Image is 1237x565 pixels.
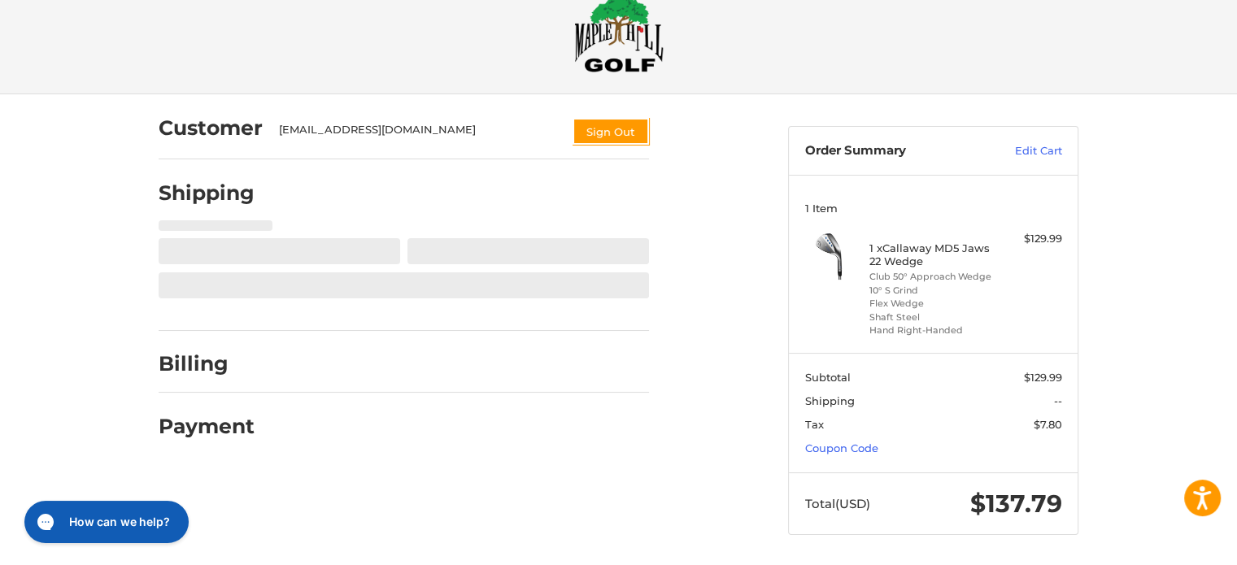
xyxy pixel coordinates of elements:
h3: 1 Item [805,202,1062,215]
li: Club 50° Approach Wedge 10° S Grind [869,270,994,297]
span: $129.99 [1024,371,1062,384]
span: -- [1054,394,1062,407]
a: Edit Cart [980,143,1062,159]
a: Coupon Code [805,441,878,454]
li: Shaft Steel [869,311,994,324]
li: Hand Right-Handed [869,324,994,337]
div: [EMAIL_ADDRESS][DOMAIN_NAME] [279,122,557,145]
span: $137.79 [970,489,1062,519]
h3: Order Summary [805,143,980,159]
h2: Billing [159,351,254,376]
h4: 1 x Callaway MD5 Jaws 22 Wedge [869,241,994,268]
iframe: Gorgias live chat messenger [16,495,193,549]
span: Tax [805,418,824,431]
h2: Payment [159,414,255,439]
h2: Shipping [159,180,255,206]
span: Subtotal [805,371,851,384]
div: $129.99 [998,231,1062,247]
li: Flex Wedge [869,297,994,311]
span: Shipping [805,394,855,407]
button: Sign Out [573,118,649,145]
span: $7.80 [1034,418,1062,431]
span: Total (USD) [805,496,870,511]
h2: Customer [159,115,263,141]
